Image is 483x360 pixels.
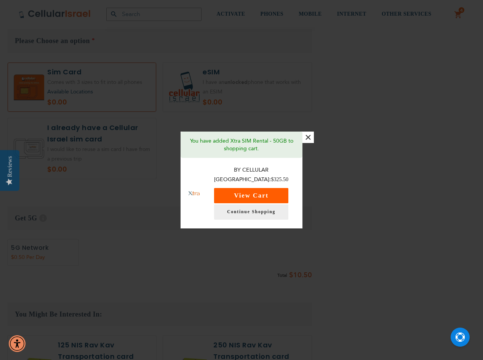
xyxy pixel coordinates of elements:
div: Accessibility Menu [9,335,26,352]
p: By Cellular [GEOGRAPHIC_DATA]: [208,166,295,184]
p: You have added Xtra SIM Rental - 50GB to shopping cart. [186,137,297,153]
span: $325.50 [271,177,288,182]
div: Reviews [6,156,13,177]
button: View Cart [214,188,288,203]
a: Continue Shopping [214,204,288,220]
button: × [302,132,314,143]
